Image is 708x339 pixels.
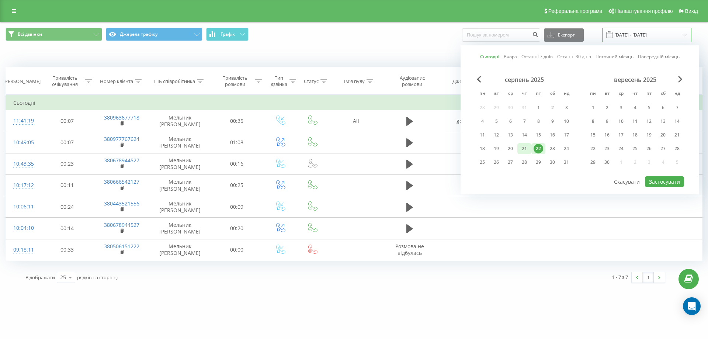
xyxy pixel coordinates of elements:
[533,89,544,100] abbr: п’ятниця
[531,143,545,154] div: пт 22 серп 2025 р.
[3,78,41,84] div: [PERSON_NAME]
[601,89,612,100] abbr: вівторок
[475,143,489,154] div: пн 18 серп 2025 р.
[588,158,598,167] div: 29
[104,243,139,250] a: 380506151222
[658,130,668,140] div: 20
[477,89,488,100] abbr: понеділок
[642,129,656,141] div: пт 19 вер 2025 р.
[658,103,668,113] div: 6
[517,129,531,141] div: чт 14 серп 2025 р.
[13,221,33,235] div: 10:04:10
[545,129,559,141] div: сб 16 серп 2025 р.
[602,144,612,153] div: 23
[657,89,669,100] abbr: субота
[106,28,202,41] button: Джерела трафіку
[561,89,572,100] abbr: неділя
[610,176,644,187] button: Скасувати
[642,102,656,113] div: пт 5 вер 2025 р.
[13,243,33,257] div: 09:18:11
[643,272,654,283] a: 1
[672,144,682,153] div: 28
[534,158,543,167] div: 29
[656,143,670,154] div: сб 27 вер 2025 р.
[492,158,501,167] div: 26
[328,110,384,132] td: All
[614,116,628,127] div: ср 10 вер 2025 р.
[150,153,210,174] td: Мельник [PERSON_NAME]
[477,76,481,83] span: Previous Month
[587,89,598,100] abbr: понеділок
[221,32,235,37] span: Графік
[672,130,682,140] div: 21
[559,143,573,154] div: нд 24 серп 2025 р.
[559,116,573,127] div: нд 10 серп 2025 р.
[672,103,682,113] div: 7
[104,178,139,185] a: 380666542127
[670,102,684,113] div: нд 7 вер 2025 р.
[520,144,529,153] div: 21
[586,76,684,83] div: вересень 2025
[548,8,603,14] span: Реферальна програма
[600,143,614,154] div: вт 23 вер 2025 р.
[534,130,543,140] div: 15
[210,132,264,153] td: 01:08
[670,143,684,154] div: нд 28 вер 2025 р.
[559,129,573,141] div: нд 17 серп 2025 р.
[531,102,545,113] div: пт 1 серп 2025 р.
[678,76,683,83] span: Next Month
[534,103,543,113] div: 1
[642,116,656,127] div: пт 12 вер 2025 р.
[475,129,489,141] div: пн 11 серп 2025 р.
[615,8,673,14] span: Налаштування профілю
[77,274,118,281] span: рядків на сторінці
[492,130,501,140] div: 12
[60,274,66,281] div: 25
[506,130,515,140] div: 13
[616,117,626,126] div: 10
[13,178,33,193] div: 10:17:12
[628,102,642,113] div: чт 4 вер 2025 р.
[545,157,559,168] div: сб 30 серп 2025 р.
[531,157,545,168] div: пт 29 серп 2025 р.
[548,103,557,113] div: 2
[596,53,634,60] a: Поточний місяць
[104,200,139,207] a: 380443521556
[562,117,571,126] div: 10
[462,28,540,42] input: Пошук за номером
[548,130,557,140] div: 16
[504,53,517,60] a: Вчора
[206,28,249,41] button: Графік
[602,158,612,167] div: 30
[642,143,656,154] div: пт 26 вер 2025 р.
[150,196,210,218] td: Мельник [PERSON_NAME]
[506,117,515,126] div: 6
[521,53,553,60] a: Останні 7 днів
[520,117,529,126] div: 7
[489,157,503,168] div: вт 26 серп 2025 р.
[630,130,640,140] div: 18
[656,102,670,113] div: сб 6 вер 2025 р.
[602,103,612,113] div: 2
[602,130,612,140] div: 16
[588,103,598,113] div: 1
[519,89,530,100] abbr: четвер
[548,158,557,167] div: 30
[210,153,264,174] td: 00:16
[588,117,598,126] div: 8
[616,103,626,113] div: 3
[520,158,529,167] div: 28
[40,218,94,239] td: 00:14
[685,8,698,14] span: Вихід
[489,143,503,154] div: вт 19 серп 2025 р.
[13,114,33,128] div: 11:41:19
[304,78,319,84] div: Статус
[503,143,517,154] div: ср 20 серп 2025 р.
[586,143,600,154] div: пн 22 вер 2025 р.
[344,78,365,84] div: Ім'я пулу
[531,129,545,141] div: пт 15 серп 2025 р.
[210,174,264,196] td: 00:25
[210,110,264,132] td: 00:35
[503,116,517,127] div: ср 6 серп 2025 р.
[216,75,253,87] div: Тривалість розмови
